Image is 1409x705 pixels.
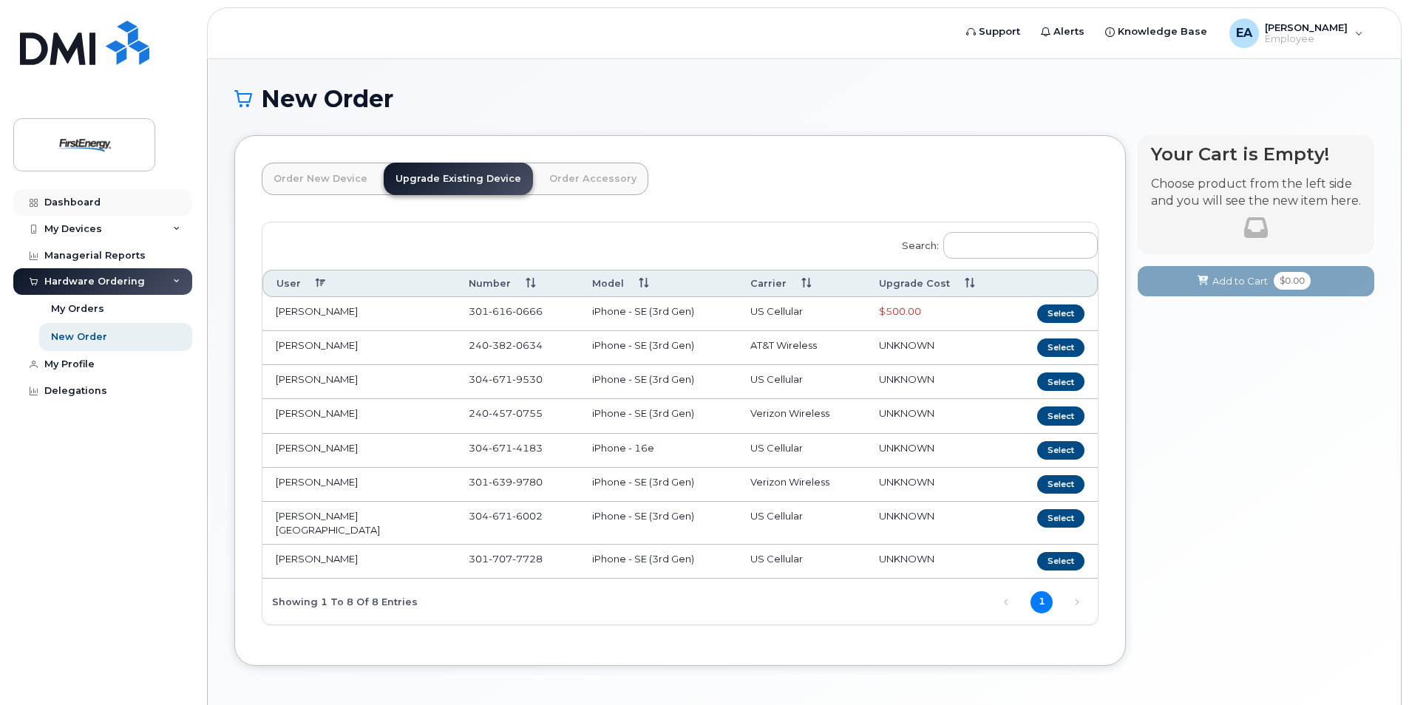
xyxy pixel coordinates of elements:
[469,510,543,522] span: 304
[262,588,418,613] div: Showing 1 to 8 of 8 entries
[489,373,512,385] span: 671
[469,442,543,454] span: 304
[1037,372,1084,391] button: Select
[579,468,737,502] td: iPhone - SE (3rd Gen)
[737,399,866,433] td: Verizon Wireless
[1031,591,1053,613] a: 1
[579,365,737,399] td: iPhone - SE (3rd Gen)
[469,553,543,565] span: 301
[489,442,512,454] span: 671
[1138,266,1374,296] button: Add to Cart $0.00
[1037,475,1084,494] button: Select
[1037,304,1084,323] button: Select
[469,476,543,488] span: 301
[579,502,737,545] td: iPhone - SE (3rd Gen)
[512,553,543,565] span: 7728
[1037,338,1084,357] button: Select
[489,553,512,565] span: 707
[262,163,379,195] a: Order New Device
[262,365,455,399] td: [PERSON_NAME]
[879,476,934,488] span: UNKNOWN
[512,339,543,351] span: 0634
[469,373,543,385] span: 304
[879,510,934,522] span: UNKNOWN
[879,373,934,385] span: UNKNOWN
[512,510,543,522] span: 6002
[262,270,455,297] th: User: activate to sort column descending
[512,476,543,488] span: 9780
[1345,641,1398,694] iframe: Messenger Launcher
[737,331,866,365] td: AT&T Wireless
[1037,509,1084,528] button: Select
[1274,272,1311,290] span: $0.00
[737,545,866,579] td: US Cellular
[384,163,533,195] a: Upgrade Existing Device
[489,476,512,488] span: 639
[879,407,934,419] span: UNKNOWN
[262,468,455,502] td: [PERSON_NAME]
[879,442,934,454] span: UNKNOWN
[579,331,737,365] td: iPhone - SE (3rd Gen)
[262,297,455,331] td: [PERSON_NAME]
[892,222,1098,264] label: Search:
[579,399,737,433] td: iPhone - SE (3rd Gen)
[943,232,1098,259] input: Search:
[737,468,866,502] td: Verizon Wireless
[489,339,512,351] span: 382
[866,270,1009,297] th: Upgrade Cost: activate to sort column ascending
[489,510,512,522] span: 671
[1151,144,1361,164] h4: Your Cart is Empty!
[469,305,543,317] span: 301
[489,305,512,317] span: 616
[579,434,737,468] td: iPhone - 16e
[737,270,866,297] th: Carrier: activate to sort column ascending
[489,407,512,419] span: 457
[455,270,579,297] th: Number: activate to sort column ascending
[234,86,1374,112] h1: New Order
[579,297,737,331] td: iPhone - SE (3rd Gen)
[879,305,921,317] span: Full Upgrade Eligibility Date 2027-01-28
[1212,274,1268,288] span: Add to Cart
[469,407,543,419] span: 240
[537,163,648,195] a: Order Accessory
[512,373,543,385] span: 9530
[1151,176,1361,210] p: Choose product from the left side and you will see the new item here.
[1037,552,1084,571] button: Select
[262,434,455,468] td: [PERSON_NAME]
[737,365,866,399] td: US Cellular
[579,545,737,579] td: iPhone - SE (3rd Gen)
[1037,441,1084,460] button: Select
[262,399,455,433] td: [PERSON_NAME]
[469,339,543,351] span: 240
[262,331,455,365] td: [PERSON_NAME]
[512,442,543,454] span: 4183
[1066,591,1088,613] a: Next
[737,502,866,545] td: US Cellular
[262,545,455,579] td: [PERSON_NAME]
[879,339,934,351] span: UNKNOWN
[262,502,455,545] td: [PERSON_NAME][GEOGRAPHIC_DATA]
[512,305,543,317] span: 0666
[879,553,934,565] span: UNKNOWN
[579,270,737,297] th: Model: activate to sort column ascending
[737,297,866,331] td: US Cellular
[512,407,543,419] span: 0755
[1037,406,1084,425] button: Select
[737,434,866,468] td: US Cellular
[995,591,1017,613] a: Previous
